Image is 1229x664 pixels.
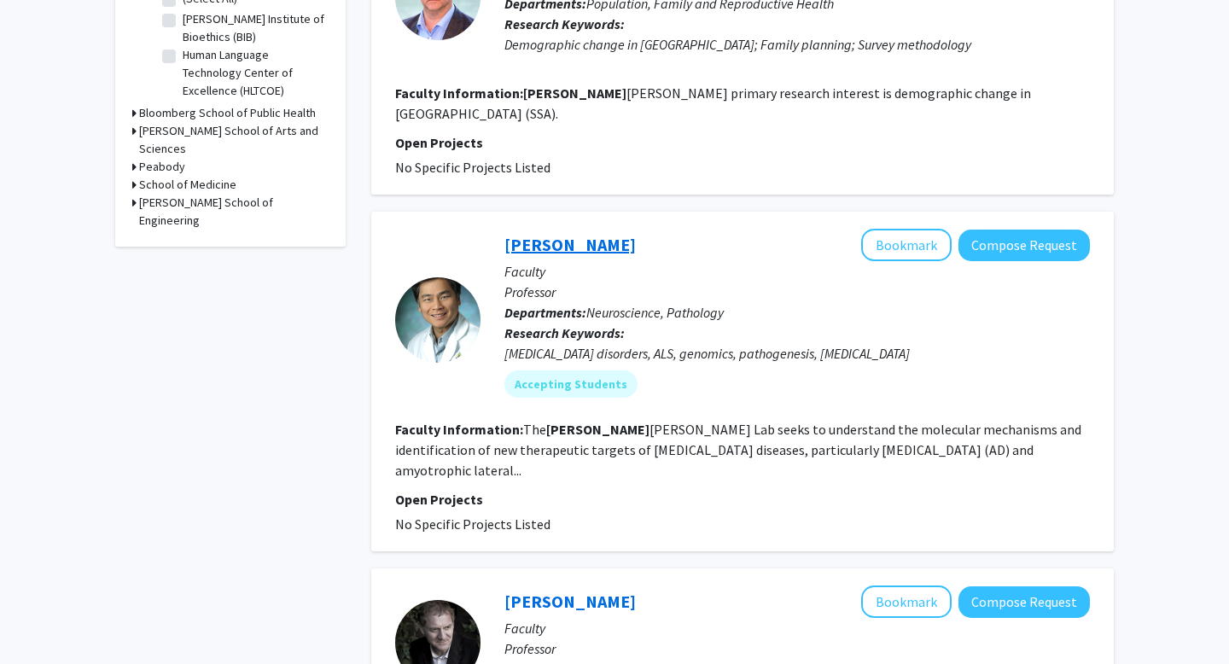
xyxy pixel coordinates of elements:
[504,343,1090,364] div: [MEDICAL_DATA] disorders, ALS, genomics, pathogenesis, [MEDICAL_DATA]
[958,586,1090,618] button: Compose Request to Andrew Motion
[504,34,1090,55] div: Demographic change in [GEOGRAPHIC_DATA]; Family planning; Survey methodology
[395,84,523,102] b: Faculty Information:
[504,638,1090,659] p: Professor
[395,489,1090,510] p: Open Projects
[958,230,1090,261] button: Compose Request to Philip Wong
[395,132,1090,153] p: Open Projects
[183,46,324,100] label: Human Language Technology Center of Excellence (HLTCOE)
[395,421,523,438] b: Faculty Information:
[183,10,324,46] label: [PERSON_NAME] Institute of Bioethics (BIB)
[546,421,649,438] b: [PERSON_NAME]
[395,515,550,533] span: No Specific Projects Listed
[586,304,724,321] span: Neuroscience, Pathology
[861,229,952,261] button: Add Philip Wong to Bookmarks
[504,15,625,32] b: Research Keywords:
[139,194,329,230] h3: [PERSON_NAME] School of Engineering
[395,84,1031,122] fg-read-more: [PERSON_NAME] primary research interest is demographic change in [GEOGRAPHIC_DATA] (SSA).
[139,104,316,122] h3: Bloomberg School of Public Health
[504,304,586,321] b: Departments:
[395,421,1081,479] fg-read-more: The [PERSON_NAME] Lab seeks to understand the molecular mechanisms and identification of new ther...
[523,84,626,102] b: [PERSON_NAME]
[504,282,1090,302] p: Professor
[504,370,638,398] mat-chip: Accepting Students
[504,618,1090,638] p: Faculty
[13,587,73,651] iframe: Chat
[504,591,636,612] a: [PERSON_NAME]
[139,158,185,176] h3: Peabody
[139,122,329,158] h3: [PERSON_NAME] School of Arts and Sciences
[139,176,236,194] h3: School of Medicine
[861,585,952,618] button: Add Andrew Motion to Bookmarks
[395,159,550,176] span: No Specific Projects Listed
[504,324,625,341] b: Research Keywords:
[504,234,636,255] a: [PERSON_NAME]
[504,261,1090,282] p: Faculty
